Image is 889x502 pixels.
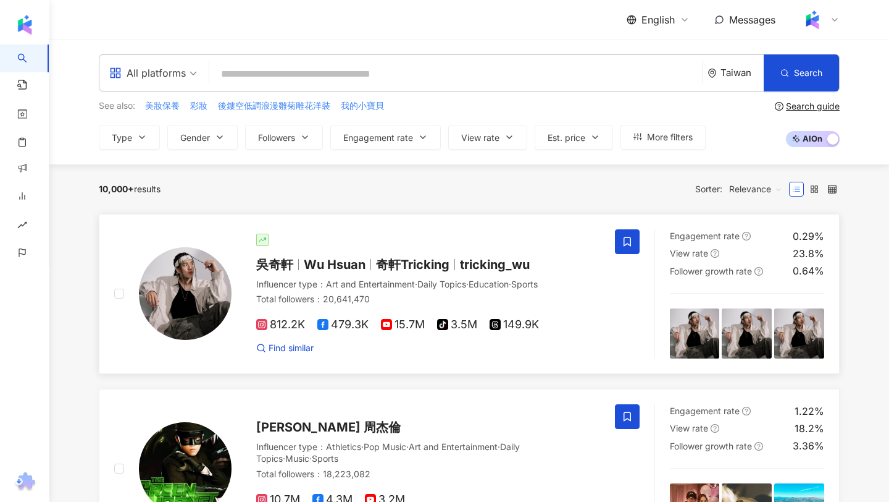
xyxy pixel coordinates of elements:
span: Messages [729,14,775,26]
div: Taiwan [720,67,764,78]
button: 後鏤空低調浪漫雛菊雕花洋裝 [217,99,331,113]
button: Engagement rate [330,125,441,150]
a: KOL Avatar吳奇軒Wu Hsuan奇軒Trickingtricking_wuInfluencer type：Art and Entertainment·Daily Topics·Educ... [99,214,840,374]
span: Wu Hsuan [304,257,365,272]
span: Follower growth rate [670,441,752,451]
span: question-circle [754,267,763,276]
span: rise [17,213,27,240]
span: question-circle [711,249,719,258]
button: More filters [620,125,706,150]
img: post-image [670,308,720,359]
span: [PERSON_NAME] 周杰倫 [256,420,401,435]
span: Music [285,453,309,464]
span: Sports [312,453,338,464]
button: Followers [245,125,323,150]
img: post-image [722,308,772,359]
span: Daily Topics [417,279,466,289]
span: Engagement rate [670,406,740,416]
img: chrome extension [13,472,37,492]
span: appstore [109,67,122,79]
span: question-circle [754,442,763,451]
span: 479.3K [317,318,369,331]
div: Total followers ： 18,223,082 [256,468,600,480]
button: 我的小寶貝 [340,99,385,113]
span: Search [794,68,822,78]
div: 3.36% [793,439,824,453]
button: Type [99,125,160,150]
span: Pop Music [364,441,406,452]
button: Est. price [535,125,613,150]
span: question-circle [742,232,751,240]
div: Sorter: [695,179,789,199]
span: Engagement rate [670,231,740,241]
div: 0.29% [793,229,824,243]
span: Followers [258,133,295,143]
span: See also: [99,100,135,112]
img: logo icon [15,15,35,35]
span: View rate [461,133,499,143]
span: question-circle [742,407,751,415]
div: 18.2% [795,422,824,435]
div: 23.8% [793,247,824,260]
span: · [406,441,409,452]
span: Daily Topics [256,441,520,464]
span: Sports [511,279,538,289]
span: 10,000+ [99,184,134,194]
div: Influencer type ： [256,278,600,291]
span: tricking_wu [460,257,530,272]
span: Follower growth rate [670,266,752,276]
span: environment [707,69,717,78]
span: question-circle [711,424,719,433]
span: Engagement rate [343,133,413,143]
button: Gender [167,125,238,150]
div: All platforms [109,63,186,83]
span: · [415,279,417,289]
div: 0.64% [793,264,824,278]
span: · [466,279,469,289]
span: · [361,441,364,452]
span: Art and Entertainment [409,441,498,452]
button: 彩妝 [190,99,208,113]
span: More filters [647,132,693,142]
span: · [498,441,500,452]
img: Kolr%20app%20icon%20%281%29.png [801,8,824,32]
span: Type [112,133,132,143]
button: Search [764,54,839,91]
span: Gender [180,133,210,143]
span: · [283,453,285,464]
span: 15.7M [381,318,425,331]
span: Athletics [326,441,361,452]
img: post-image [774,308,824,359]
span: View rate [670,423,708,433]
span: English [641,13,675,27]
span: 我的小寶貝 [341,100,384,112]
span: · [309,453,312,464]
button: View rate [448,125,527,150]
div: results [99,184,161,194]
span: Est. price [548,133,585,143]
span: · [509,279,511,289]
span: question-circle [775,102,783,111]
span: 奇軒Tricking [376,257,449,272]
img: KOL Avatar [139,247,232,340]
span: 後鏤空低調浪漫雛菊雕花洋裝 [218,100,330,112]
span: 吳奇軒 [256,257,293,272]
span: 3.5M [437,318,477,331]
span: Relevance [729,179,782,199]
button: 美妝保養 [144,99,180,113]
span: 812.2K [256,318,305,331]
a: Find similar [256,342,314,354]
a: search [17,45,62,74]
div: 1.22% [795,404,824,418]
div: Influencer type ： [256,441,600,465]
span: Art and Entertainment [326,279,415,289]
span: Find similar [269,342,314,354]
span: 149.9K [490,318,539,331]
div: Search guide [786,101,840,111]
div: Total followers ： 20,641,470 [256,293,600,305]
span: View rate [670,248,708,258]
span: Education [469,279,509,289]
